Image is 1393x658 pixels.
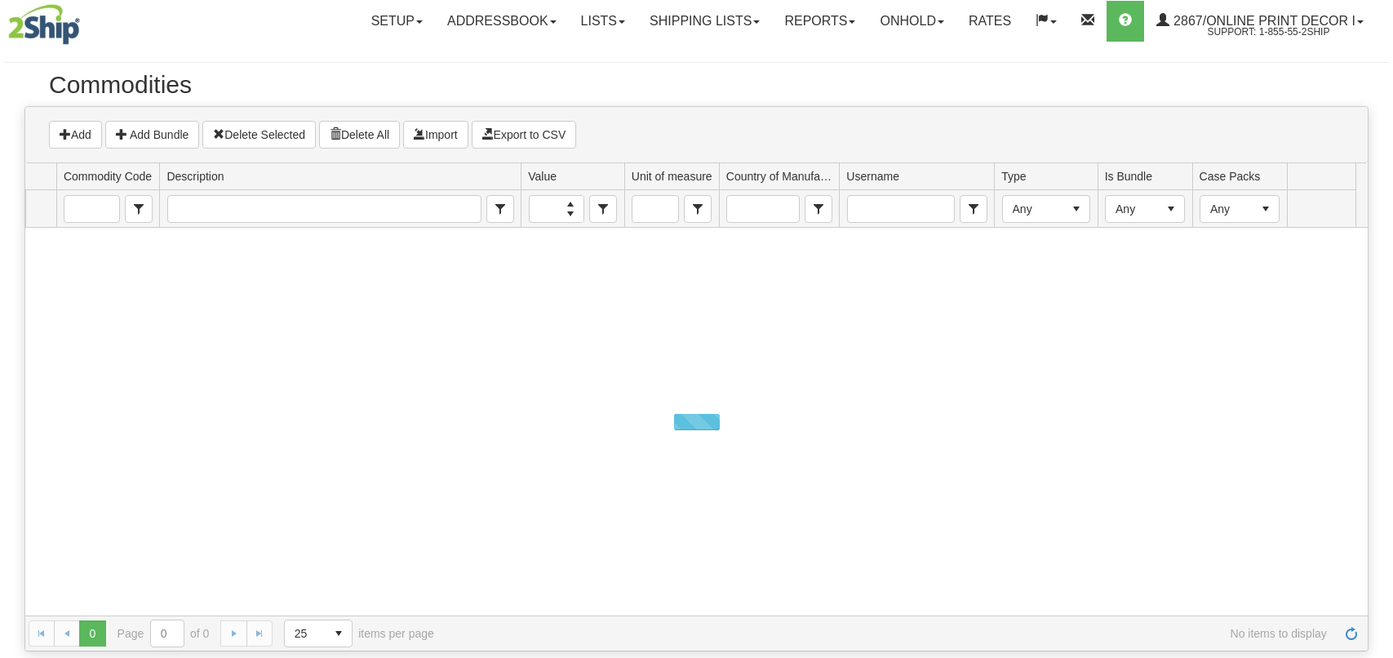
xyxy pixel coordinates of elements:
[1200,168,1261,185] span: Case Packs
[486,195,514,223] span: Description
[624,190,719,228] td: filter cell
[79,620,105,647] span: Page 0
[295,625,316,642] span: 25
[1116,201,1148,217] span: Any
[569,1,637,42] a: Lists
[1338,620,1364,647] a: Refresh
[49,121,102,149] button: Add
[130,128,189,141] span: Add Bundle
[1105,195,1185,223] span: Is Bundle
[1002,195,1091,223] span: Type
[403,121,468,149] button: Import
[435,1,569,42] a: Addressbook
[1001,168,1026,185] span: Type
[284,620,353,647] span: Page sizes drop down
[637,1,772,42] a: Shipping lists
[1200,195,1280,223] span: Case Packs
[1063,196,1089,222] span: select
[805,195,832,223] span: Country of Manufacture
[530,196,558,222] input: Value
[472,121,577,149] button: Export to CSV
[726,168,833,185] span: Country of Manufacture
[118,620,210,647] span: Page of 0
[557,196,584,209] button: Increase value
[64,168,152,185] span: Commodity Code
[49,71,1344,98] h2: Commodities
[168,196,481,222] input: Description
[166,168,224,185] span: Description
[126,196,152,222] span: select
[521,190,624,228] td: filter cell
[319,121,400,149] button: Delete All
[487,196,513,222] span: select
[839,190,994,228] td: filter cell
[457,627,1327,640] span: No items to display
[1098,190,1192,228] td: filter cell
[846,168,899,185] span: Username
[359,1,435,42] a: Setup
[202,121,316,149] button: Delete Selected
[125,195,153,223] span: Commodity Code
[8,4,80,45] img: logo2867.jpg
[960,196,987,222] span: select
[1210,201,1243,217] span: Any
[632,168,712,185] span: Unit of measure
[772,1,867,42] a: Reports
[25,107,1368,163] div: grid toolbar
[960,195,987,223] span: Username
[284,620,434,647] span: items per page
[1355,246,1391,412] iframe: chat widget
[719,190,840,228] td: filter cell
[727,196,799,222] input: Country of Manufacture
[64,196,119,222] input: Commodity Code
[589,195,617,223] span: Value
[684,195,712,223] span: Unit of measure
[632,196,678,222] input: Unit of measure
[1169,14,1355,28] span: 2867/Online Print Decor I
[590,196,616,222] span: select
[1192,190,1287,228] td: filter cell
[805,196,832,222] span: select
[159,190,521,228] td: filter cell
[1253,196,1279,222] span: select
[557,209,584,222] button: Decrease value
[1105,168,1152,185] span: Is Bundle
[1013,201,1054,217] span: Any
[848,196,954,222] input: Username
[326,620,352,647] span: select
[956,1,1023,42] a: Rates
[685,196,711,222] span: select
[969,14,1011,28] span: Rates
[528,168,557,185] span: Value
[994,190,1098,228] td: filter cell
[105,121,200,149] button: Add Bundle
[1287,190,1355,228] td: filter cell
[867,1,956,42] a: OnHold
[1158,196,1184,222] span: select
[1144,1,1376,42] a: 2867/Online Print Decor I Support: 1-855-55-2SHIP
[56,190,160,228] td: filter cell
